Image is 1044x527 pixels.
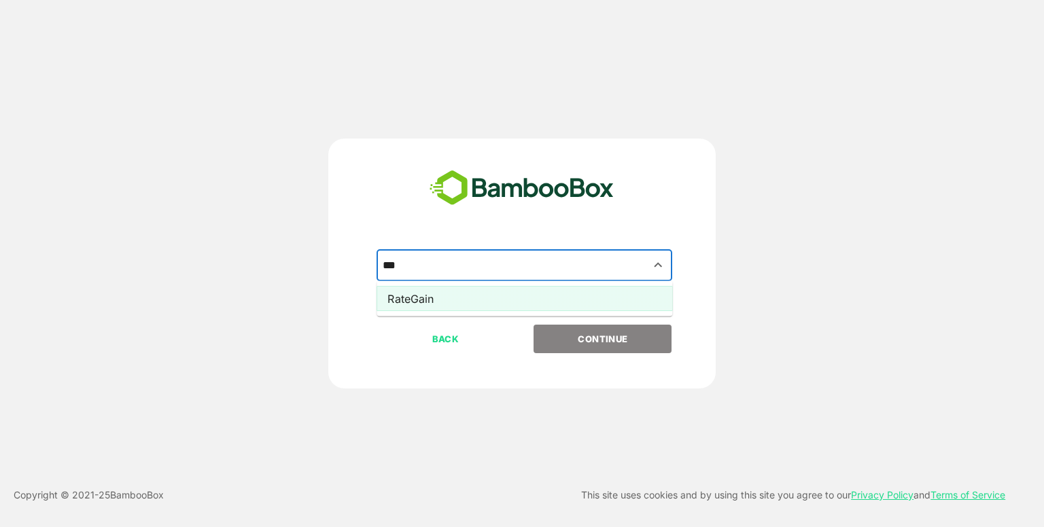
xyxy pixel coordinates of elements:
[422,166,621,211] img: bamboobox
[377,325,515,353] button: BACK
[377,287,672,311] li: RateGain
[649,256,667,274] button: Close
[581,487,1005,503] p: This site uses cookies and by using this site you agree to our and
[378,331,514,346] p: BACK
[14,487,164,503] p: Copyright © 2021- 25 BambooBox
[535,331,671,346] p: CONTINUE
[851,489,913,501] a: Privacy Policy
[930,489,1005,501] a: Terms of Service
[534,325,672,353] button: CONTINUE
